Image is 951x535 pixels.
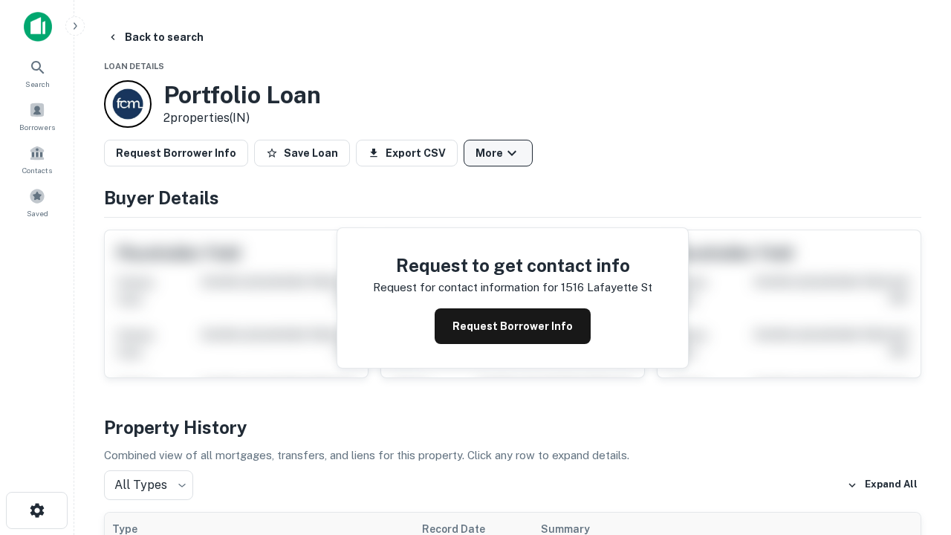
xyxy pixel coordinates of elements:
h4: Property History [104,414,921,441]
p: 1516 lafayette st [561,279,652,296]
p: 2 properties (IN) [163,109,321,127]
span: Search [25,78,50,90]
a: Contacts [4,139,70,179]
button: Back to search [101,24,210,51]
div: All Types [104,470,193,500]
a: Saved [4,182,70,222]
p: Combined view of all mortgages, transfers, and liens for this property. Click any row to expand d... [104,447,921,464]
span: Contacts [22,164,52,176]
span: Loan Details [104,62,164,71]
button: Export CSV [356,140,458,166]
span: Borrowers [19,121,55,133]
button: Expand All [843,474,921,496]
button: More [464,140,533,166]
span: Saved [27,207,48,219]
button: Request Borrower Info [104,140,248,166]
a: Borrowers [4,96,70,136]
p: Request for contact information for [373,279,558,296]
button: Request Borrower Info [435,308,591,344]
a: Search [4,53,70,93]
h3: Portfolio Loan [163,81,321,109]
button: Save Loan [254,140,350,166]
img: capitalize-icon.png [24,12,52,42]
h4: Buyer Details [104,184,921,211]
h4: Request to get contact info [373,252,652,279]
iframe: Chat Widget [877,369,951,440]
